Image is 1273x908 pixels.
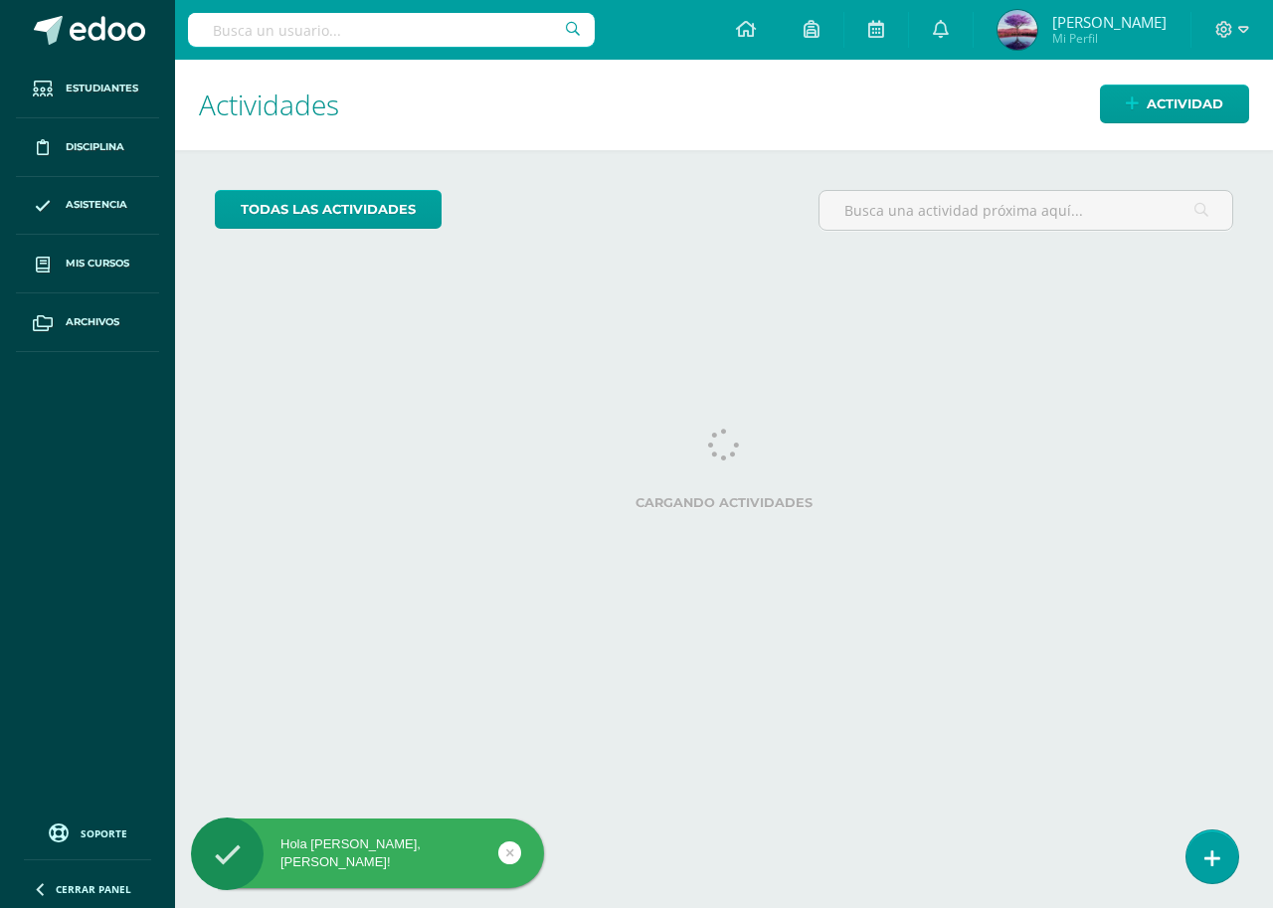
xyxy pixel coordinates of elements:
[1052,30,1167,47] span: Mi Perfil
[1147,86,1223,122] span: Actividad
[188,13,594,47] input: Busca un usuario...
[819,191,1232,230] input: Busca una actividad próxima aquí...
[66,314,119,330] span: Archivos
[81,826,127,840] span: Soporte
[1052,12,1167,32] span: [PERSON_NAME]
[66,139,124,155] span: Disciplina
[66,81,138,96] span: Estudiantes
[215,190,442,229] a: todas las Actividades
[16,293,159,352] a: Archivos
[199,60,1249,150] h1: Actividades
[16,118,159,177] a: Disciplina
[215,495,1233,510] label: Cargando actividades
[66,197,127,213] span: Asistencia
[56,882,131,896] span: Cerrar panel
[16,177,159,236] a: Asistencia
[1100,85,1249,123] a: Actividad
[24,818,151,845] a: Soporte
[66,256,129,272] span: Mis cursos
[998,10,1037,50] img: b26ecf60efbf93846e8d21fef1a28423.png
[16,60,159,118] a: Estudiantes
[16,235,159,293] a: Mis cursos
[191,835,544,871] div: Hola [PERSON_NAME], [PERSON_NAME]!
